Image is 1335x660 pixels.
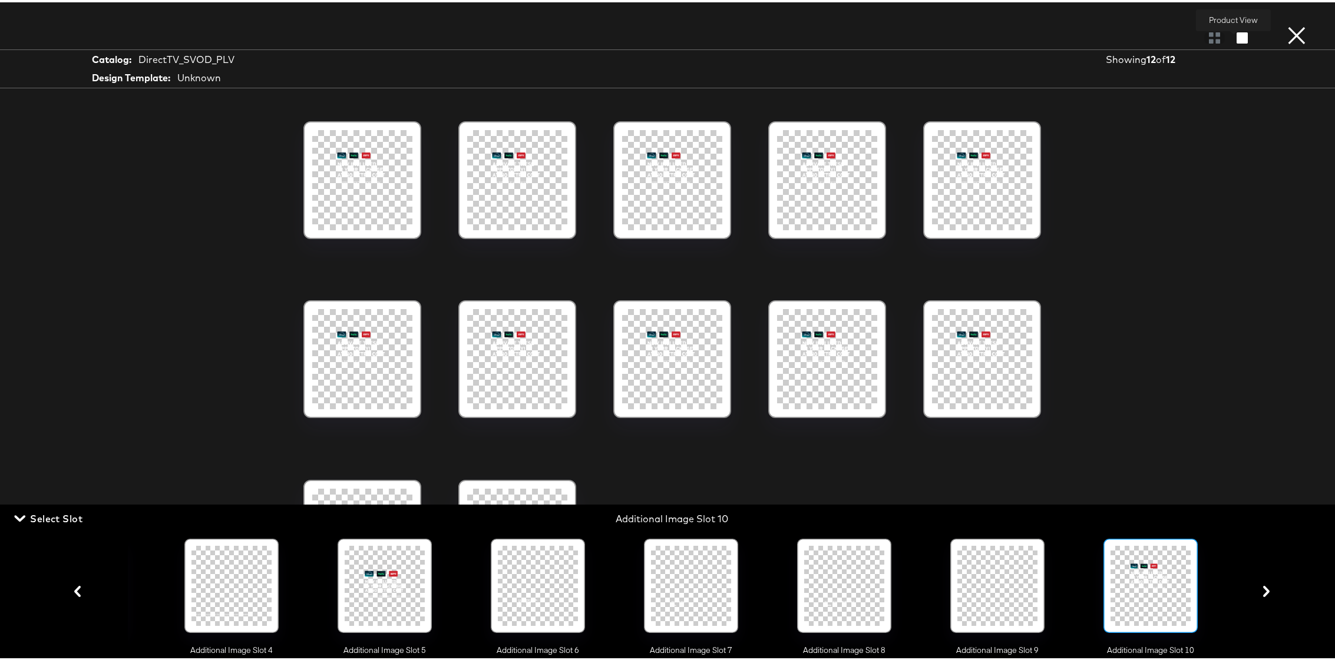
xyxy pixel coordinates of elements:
[16,508,82,525] span: Select Slot
[326,642,444,654] span: Additional Image Slot 5
[92,69,170,82] strong: Design Template:
[455,510,889,523] div: Additional Image Slot 10
[138,51,234,64] div: DirectTV_SVOD_PLV
[177,69,221,82] div: Unknown
[1166,51,1175,63] strong: 12
[12,508,87,525] button: Select Slot
[1106,51,1232,64] div: Showing of
[173,642,290,654] span: Additional Image Slot 4
[1146,51,1156,63] strong: 12
[92,51,131,64] strong: Catalog:
[479,642,597,654] span: Additional Image Slot 6
[632,642,750,654] span: Additional Image Slot 7
[1092,642,1210,654] span: Additional Image Slot 10
[785,642,903,654] span: Additional Image Slot 8
[939,642,1056,654] span: Additional Image Slot 9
